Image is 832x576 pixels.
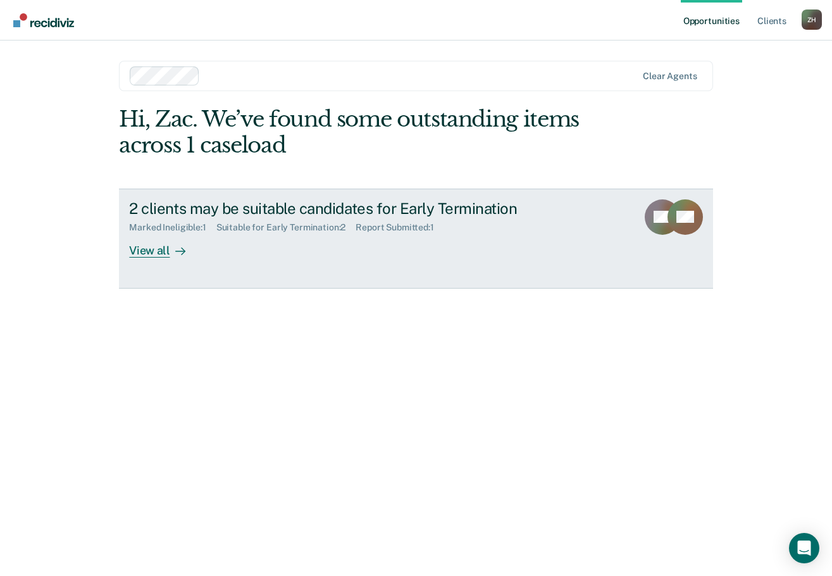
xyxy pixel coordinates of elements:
div: Report Submitted : 1 [356,222,444,233]
div: Z H [802,9,822,30]
div: Hi, Zac. We’ve found some outstanding items across 1 caseload [119,106,594,158]
div: Open Intercom Messenger [789,533,819,563]
img: Recidiviz [13,13,74,27]
button: Profile dropdown button [802,9,822,30]
div: View all [129,233,200,258]
div: Suitable for Early Termination : 2 [216,222,356,233]
div: 2 clients may be suitable candidates for Early Termination [129,199,573,218]
a: 2 clients may be suitable candidates for Early TerminationMarked Ineligible:1Suitable for Early T... [119,189,712,289]
div: Clear agents [643,71,697,82]
div: Marked Ineligible : 1 [129,222,216,233]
